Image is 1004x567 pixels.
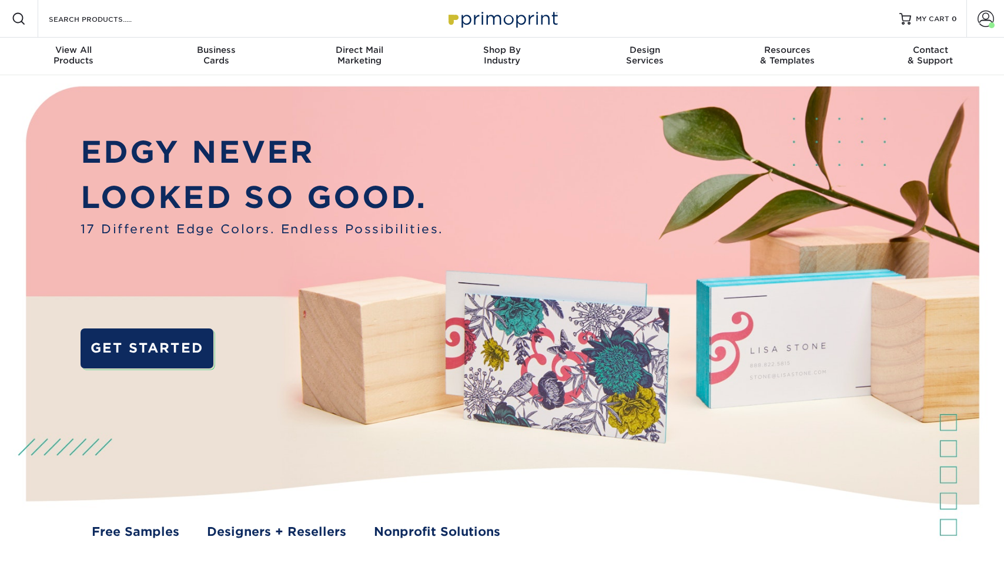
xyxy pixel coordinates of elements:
[573,38,716,75] a: DesignServices
[81,175,444,220] p: LOOKED SO GOOD.
[288,45,431,66] div: Marketing
[92,523,179,541] a: Free Samples
[2,45,145,66] div: Products
[431,45,574,66] div: Industry
[2,38,145,75] a: View AllProducts
[916,14,949,24] span: MY CART
[431,38,574,75] a: Shop ByIndustry
[81,130,444,175] p: EDGY NEVER
[374,523,500,541] a: Nonprofit Solutions
[81,328,214,368] a: GET STARTED
[431,45,574,55] span: Shop By
[145,38,288,75] a: BusinessCards
[573,45,716,55] span: Design
[859,45,1002,66] div: & Support
[952,15,957,23] span: 0
[859,38,1002,75] a: Contact& Support
[145,45,288,55] span: Business
[288,45,431,55] span: Direct Mail
[207,523,346,541] a: Designers + Resellers
[145,45,288,66] div: Cards
[443,6,561,31] img: Primoprint
[2,45,145,55] span: View All
[48,12,162,26] input: SEARCH PRODUCTS.....
[716,38,859,75] a: Resources& Templates
[859,45,1002,55] span: Contact
[716,45,859,55] span: Resources
[81,220,444,239] span: 17 Different Edge Colors. Endless Possibilities.
[288,38,431,75] a: Direct MailMarketing
[716,45,859,66] div: & Templates
[573,45,716,66] div: Services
